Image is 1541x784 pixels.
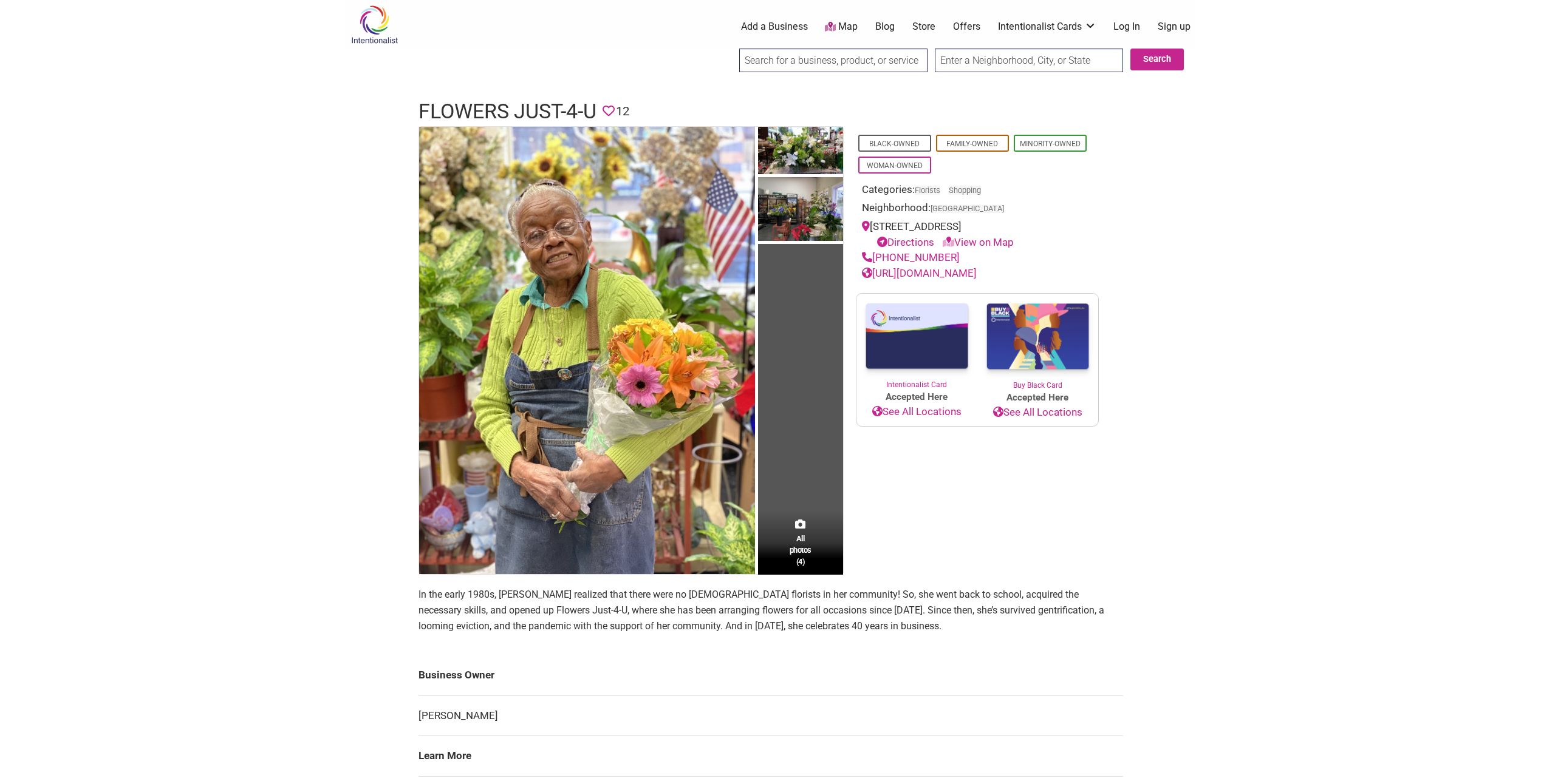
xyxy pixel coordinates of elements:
a: Directions [877,236,934,248]
a: See All Locations [856,404,977,420]
a: Woman-Owned [867,161,923,170]
img: Intentionalist Card [856,294,977,379]
button: Search [1130,49,1184,70]
div: Categories: [862,182,1093,201]
span: All photos (4) [790,533,812,567]
td: [PERSON_NAME] [419,695,1123,736]
span: Accepted Here [856,390,977,404]
a: Blog [875,20,895,33]
a: Add a Business [741,20,808,33]
a: Shopping [949,186,981,195]
a: Offers [953,20,980,33]
span: [GEOGRAPHIC_DATA] [931,205,1004,213]
a: Sign up [1158,20,1191,33]
span: Accepted Here [977,391,1098,405]
a: See All Locations [977,405,1098,421]
h1: Flowers Just-4-U [419,97,596,126]
span: 12 [616,102,629,121]
a: Family-Owned [946,140,998,148]
p: In the early 1980s, [PERSON_NAME] realized that there were no [DEMOGRAPHIC_DATA] florists in her ... [419,587,1123,634]
a: Map [825,20,858,34]
a: [URL][DOMAIN_NAME] [862,267,977,279]
img: Buy Black Card [977,294,1098,380]
a: Log In [1113,20,1140,33]
img: Intentionalist [346,5,403,44]
a: View on Map [943,236,1014,248]
a: [PHONE_NUMBER] [862,251,960,263]
a: Black-Owned [869,140,920,148]
a: Florists [915,186,940,195]
a: Intentionalist Cards [998,20,1096,33]
div: [STREET_ADDRESS] [862,219,1093,250]
a: Intentionalist Card [856,294,977,390]
td: Learn More [419,736,1123,777]
a: Buy Black Card [977,294,1098,391]
input: Search for a business, product, or service [739,49,928,72]
div: Neighborhood: [862,200,1093,219]
input: Enter a Neighborhood, City, or State [935,49,1123,72]
a: Minority-Owned [1020,140,1081,148]
a: Store [912,20,935,33]
td: Business Owner [419,655,1123,695]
